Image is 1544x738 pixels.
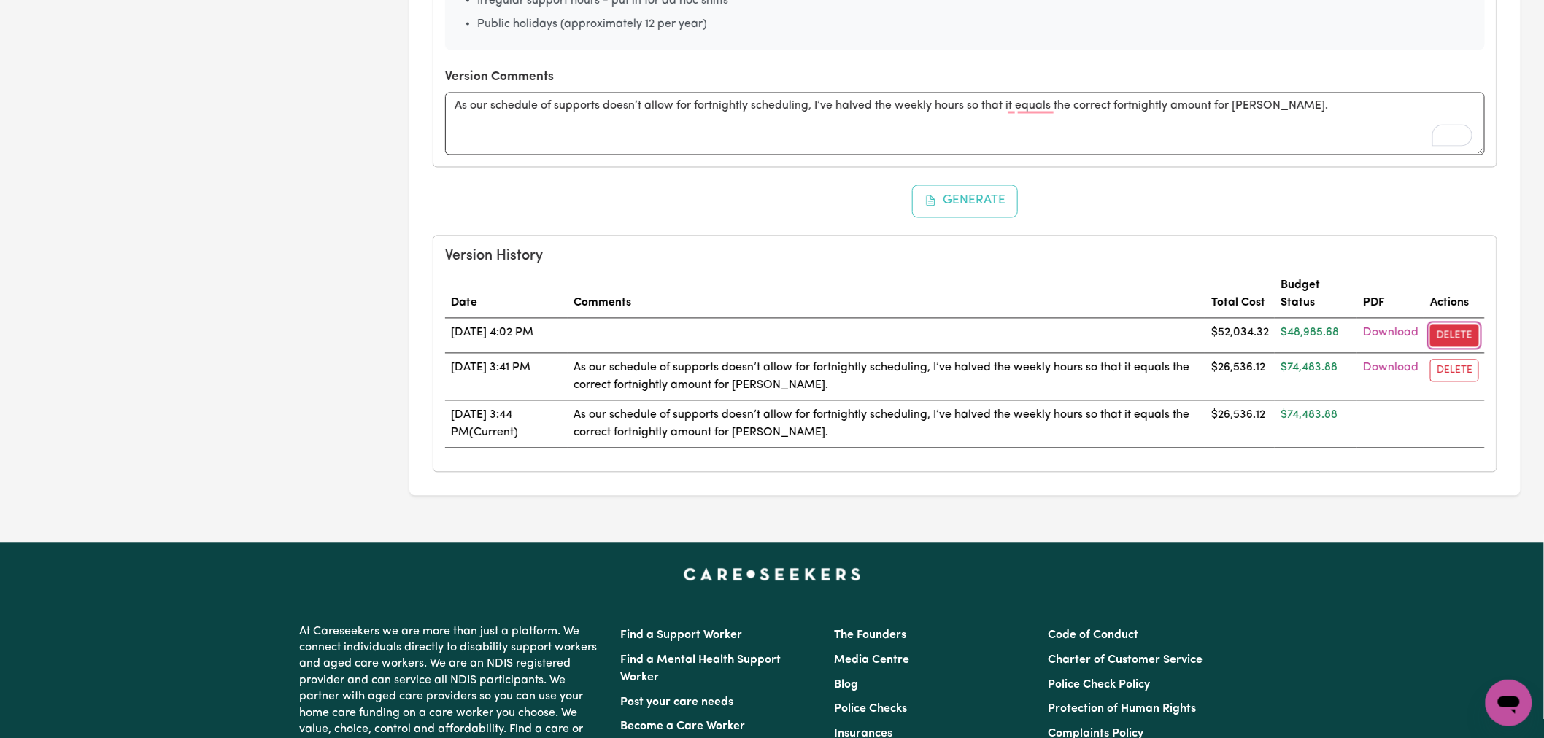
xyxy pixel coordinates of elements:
iframe: Button to launch messaging window [1486,680,1532,726]
td: $52,034.32 [1205,318,1275,353]
a: Find a Mental Health Support Worker [620,655,781,684]
label: Version Comments [445,68,554,87]
a: Police Checks [834,704,907,715]
textarea: To enrich screen reader interactions, please activate Accessibility in Grammarly extension settings [445,93,1485,155]
a: The Founders [834,630,906,642]
a: Code of Conduct [1049,630,1139,642]
a: Careseekers home page [684,569,861,580]
a: Blog [834,680,858,691]
th: Comments [568,271,1205,319]
td: $26,536.12 [1205,400,1275,448]
th: Total Cost [1205,271,1275,319]
th: Budget Status [1275,271,1357,319]
td: As our schedule of supports doesn’t allow for fortnightly scheduling, I’ve halved the weekly hour... [568,353,1205,400]
a: Become a Care Worker [620,721,745,733]
button: Delete [1430,360,1479,382]
a: Find a Support Worker [620,630,742,642]
span: $74,483.88 [1281,410,1338,422]
a: Download [1363,327,1418,339]
a: Media Centre [834,655,909,667]
td: [DATE] 3:44 PM (Current) [445,400,568,448]
li: Public holidays (approximately 12 per year) [477,15,1467,33]
td: [DATE] 4:02 PM [445,318,568,353]
td: $26,536.12 [1205,353,1275,400]
td: [DATE] 3:41 PM [445,353,568,400]
h5: Version History [445,248,1485,265]
a: Download [1363,362,1418,374]
span: $74,483.88 [1281,362,1338,374]
a: Police Check Policy [1049,680,1151,691]
a: Post your care needs [620,697,733,709]
th: Date [445,271,568,319]
th: Actions [1424,271,1485,319]
span: $48,985.68 [1281,327,1339,339]
button: Delete [1430,325,1479,347]
a: Charter of Customer Service [1049,655,1203,667]
td: As our schedule of supports doesn’t allow for fortnightly scheduling, I’ve halved the weekly hour... [568,400,1205,448]
a: Protection of Human Rights [1049,704,1197,715]
th: PDF [1357,271,1424,319]
button: Generate [912,185,1019,217]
